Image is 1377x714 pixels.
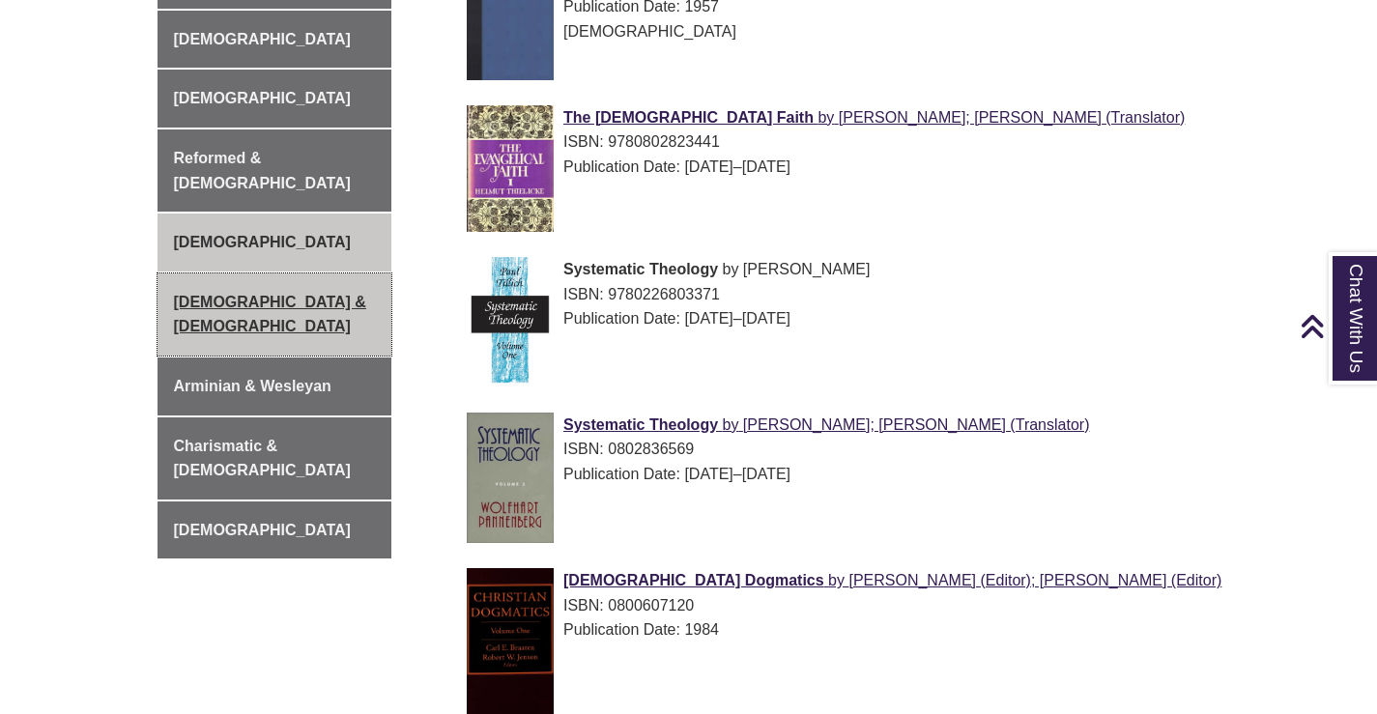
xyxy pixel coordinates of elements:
a: Back to Top [1300,313,1372,339]
div: ISBN: 9780802823441 [467,129,1224,155]
div: ISBN: 0802836569 [467,437,1224,462]
a: [DEMOGRAPHIC_DATA] [158,501,392,559]
a: [DEMOGRAPHIC_DATA] [158,214,392,271]
div: ISBN: 0800607120 [467,593,1224,618]
span: [PERSON_NAME] (Editor); [PERSON_NAME] (Editor) [848,572,1221,588]
a: [DEMOGRAPHIC_DATA] [158,70,392,128]
div: ISBN: 9780226803371 [467,282,1224,307]
span: [DEMOGRAPHIC_DATA] Dogmatics [563,572,824,588]
span: [PERSON_NAME]; [PERSON_NAME] (Translator) [839,109,1186,126]
div: Publication Date: [DATE]–[DATE] [467,306,1224,331]
a: [DEMOGRAPHIC_DATA] Dogmatics by [PERSON_NAME] (Editor); [PERSON_NAME] (Editor) [563,572,1221,588]
div: Publication Date: [DATE]–[DATE] [467,462,1224,487]
span: by [723,261,739,277]
a: [DEMOGRAPHIC_DATA] [158,11,392,69]
div: Publication Date: [DATE]–[DATE] [467,155,1224,180]
div: Publication Date: 1984 [467,617,1224,643]
a: [DEMOGRAPHIC_DATA] & [DEMOGRAPHIC_DATA] [158,273,392,356]
a: Reformed & [DEMOGRAPHIC_DATA] [158,129,392,212]
span: [PERSON_NAME] [743,261,871,277]
a: The [DEMOGRAPHIC_DATA] Faith by [PERSON_NAME]; [PERSON_NAME] (Translator) [563,109,1185,126]
span: [PERSON_NAME]; [PERSON_NAME] (Translator) [743,416,1090,433]
span: by [818,109,834,126]
span: Systematic Theology [563,261,718,277]
span: by [723,416,739,433]
span: The [DEMOGRAPHIC_DATA] Faith [563,109,814,126]
span: by [828,572,845,588]
a: Charismatic & [DEMOGRAPHIC_DATA] [158,417,392,500]
span: Systematic Theology [563,416,718,433]
a: Systematic Theology by [PERSON_NAME]; [PERSON_NAME] (Translator) [563,416,1089,433]
div: [DEMOGRAPHIC_DATA] [467,19,1224,44]
a: Arminian & Wesleyan [158,357,392,415]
